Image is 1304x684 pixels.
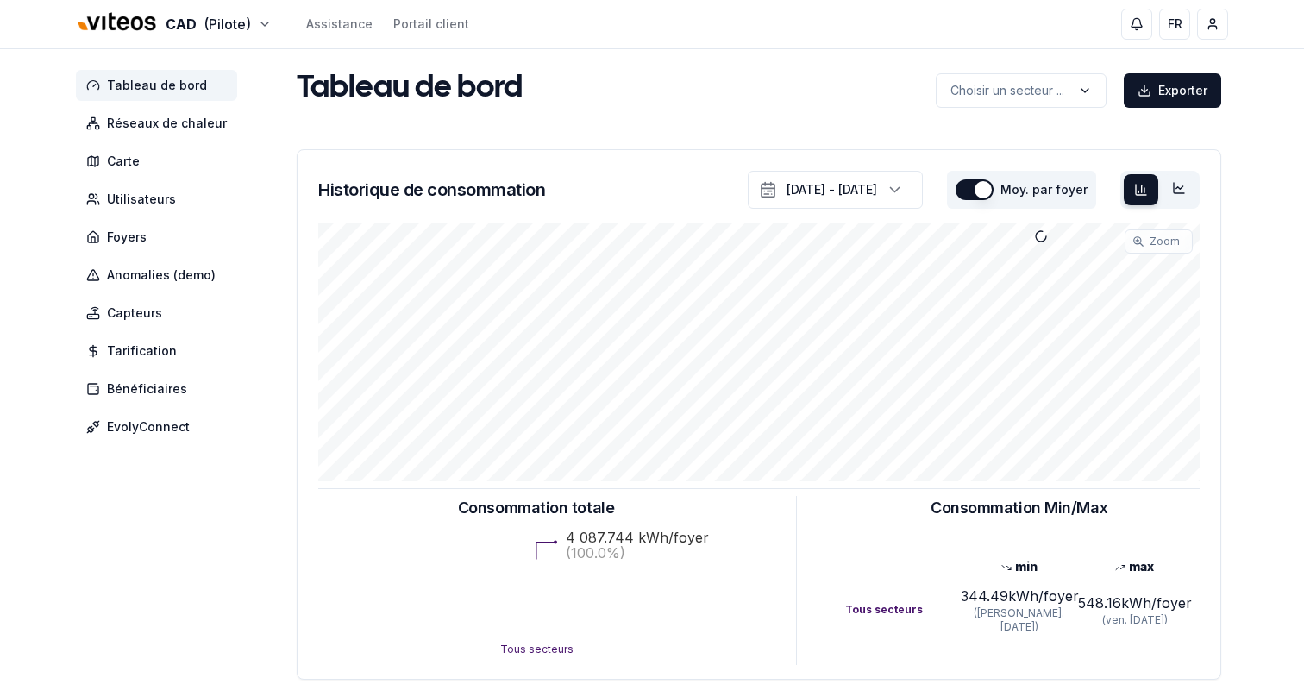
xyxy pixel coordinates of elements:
[107,380,187,398] span: Bénéficiaires
[297,72,523,106] h1: Tableau de bord
[1150,235,1180,248] span: Zoom
[961,558,1076,575] div: min
[499,643,573,656] text: Tous secteurs
[950,82,1064,99] p: Choisir un secteur ...
[76,184,244,215] a: Utilisateurs
[76,70,244,101] a: Tableau de bord
[1124,73,1221,108] button: Exporter
[458,496,614,520] h3: Consommation totale
[1168,16,1182,33] span: FR
[1077,613,1193,627] div: (ven. [DATE])
[76,298,244,329] a: Capteurs
[166,14,197,35] span: CAD
[1000,184,1088,196] label: Moy. par foyer
[76,2,159,43] img: Viteos - CAD Logo
[107,153,140,170] span: Carte
[566,544,625,562] text: (100.0%)
[1159,9,1190,40] button: FR
[107,77,207,94] span: Tableau de bord
[318,178,545,202] h3: Historique de consommation
[76,222,244,253] a: Foyers
[961,606,1076,634] div: ([PERSON_NAME]. [DATE])
[566,529,709,546] text: 4 087.744 kWh/foyer
[845,603,961,617] div: Tous secteurs
[306,16,373,33] a: Assistance
[936,73,1107,108] button: label
[107,267,216,284] span: Anomalies (demo)
[76,411,244,442] a: EvolyConnect
[107,304,162,322] span: Capteurs
[1077,593,1193,613] div: 548.16 kWh/foyer
[76,260,244,291] a: Anomalies (demo)
[107,191,176,208] span: Utilisateurs
[107,229,147,246] span: Foyers
[204,14,251,35] span: (Pilote)
[76,373,244,405] a: Bénéficiaires
[76,146,244,177] a: Carte
[107,342,177,360] span: Tarification
[787,181,877,198] div: [DATE] - [DATE]
[1077,558,1193,575] div: max
[748,171,923,209] button: [DATE] - [DATE]
[76,108,244,139] a: Réseaux de chaleur
[76,336,244,367] a: Tarification
[76,6,272,43] button: CAD(Pilote)
[961,586,1076,606] div: 344.49 kWh/foyer
[393,16,469,33] a: Portail client
[107,418,190,436] span: EvolyConnect
[107,115,227,132] span: Réseaux de chaleur
[931,496,1107,520] h3: Consommation Min/Max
